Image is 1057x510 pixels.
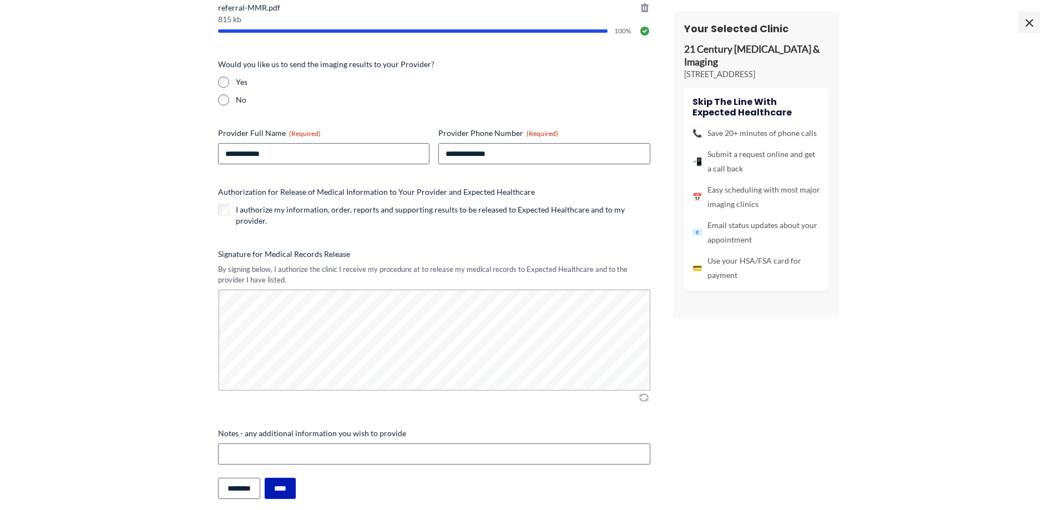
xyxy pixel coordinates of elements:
li: Easy scheduling with most major imaging clinics [692,183,820,211]
img: Clear Signature [637,392,650,403]
span: 815 kb [218,16,651,23]
span: 💳 [692,261,702,275]
label: Signature for Medical Records Release [218,249,651,260]
legend: Would you like us to send the imaging results to your Provider? [218,59,434,70]
span: 📞 [692,126,702,140]
legend: Authorization for Release of Medical Information to Your Provider and Expected Healthcare [218,186,535,198]
span: 📅 [692,190,702,204]
li: Submit a request online and get a call back [692,147,820,176]
li: Save 20+ minutes of phone calls [692,126,820,140]
span: 📧 [692,225,702,240]
label: Provider Phone Number [438,128,650,139]
li: Use your HSA/FSA card for payment [692,254,820,282]
label: I authorize my information, order, reports and supporting results to be released to Expected Heal... [236,204,651,226]
span: × [1018,11,1040,33]
p: 21 Century [MEDICAL_DATA] & Imaging [684,43,828,69]
label: Provider Full Name [218,128,430,139]
div: By signing below, I authorize the clinic I receive my procedure at to release my medical records ... [218,264,651,285]
h3: Your Selected Clinic [684,22,828,35]
span: (Required) [289,129,321,138]
span: 📲 [692,154,702,169]
span: 100% [614,28,633,34]
p: [STREET_ADDRESS] [684,69,828,80]
label: Yes [236,77,651,88]
span: (Required) [527,129,558,138]
h4: Skip the line with Expected Healthcare [692,97,820,118]
label: Notes - any additional information you wish to provide [218,428,651,439]
span: referral-MMR.pdf [218,2,651,13]
li: Email status updates about your appointment [692,218,820,247]
label: No [236,94,651,105]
